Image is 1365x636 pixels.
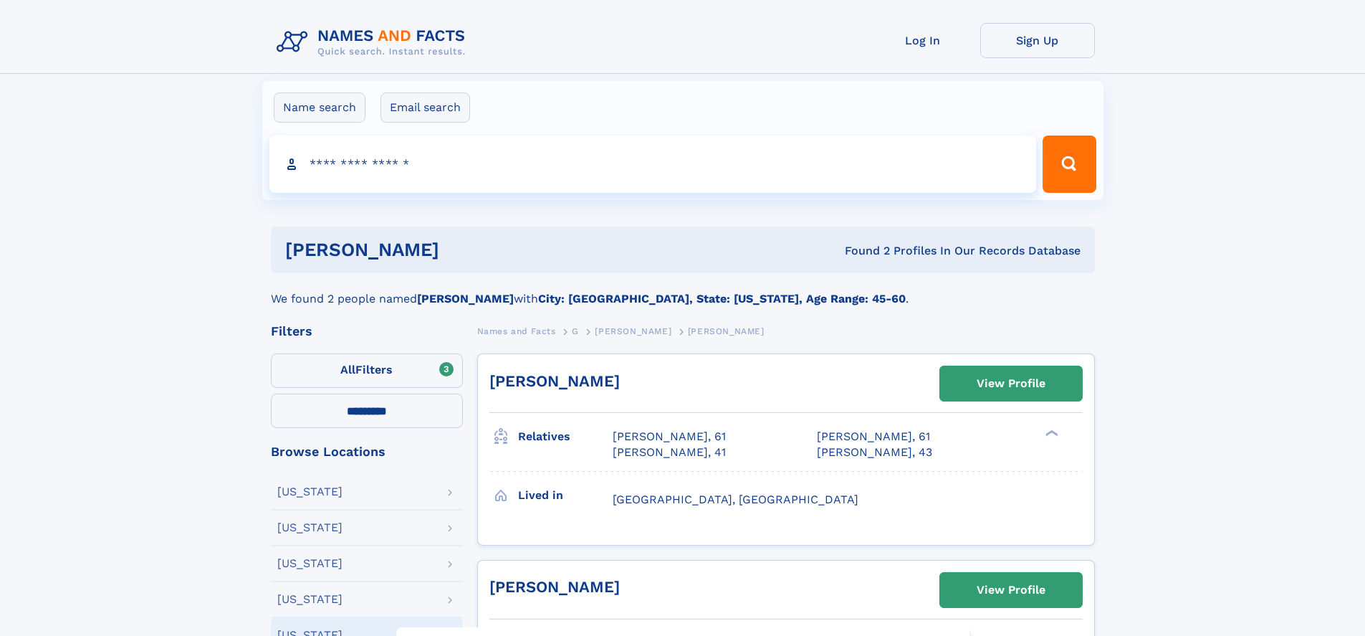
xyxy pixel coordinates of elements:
[518,424,613,449] h3: Relatives
[518,483,613,508] h3: Lived in
[477,322,556,340] a: Names and Facts
[277,558,343,569] div: [US_STATE]
[271,445,463,458] div: Browse Locations
[977,367,1045,400] div: View Profile
[538,292,906,305] b: City: [GEOGRAPHIC_DATA], State: [US_STATE], Age Range: 45-60
[980,23,1095,58] a: Sign Up
[613,493,858,506] span: [GEOGRAPHIC_DATA], [GEOGRAPHIC_DATA]
[940,366,1082,401] a: View Profile
[613,429,726,445] a: [PERSON_NAME], 61
[285,241,642,259] h1: [PERSON_NAME]
[572,326,579,336] span: G
[613,445,726,460] a: [PERSON_NAME], 41
[489,578,620,596] a: [PERSON_NAME]
[271,273,1095,308] div: We found 2 people named with .
[817,429,930,445] a: [PERSON_NAME], 61
[595,322,671,340] a: [PERSON_NAME]
[688,326,765,336] span: [PERSON_NAME]
[277,522,343,533] div: [US_STATE]
[271,23,477,62] img: Logo Names and Facts
[277,594,343,605] div: [US_STATE]
[1042,429,1059,438] div: ❯
[866,23,980,58] a: Log In
[340,363,355,376] span: All
[977,574,1045,607] div: View Profile
[271,353,463,388] label: Filters
[817,445,932,460] a: [PERSON_NAME], 43
[417,292,514,305] b: [PERSON_NAME]
[380,92,470,123] label: Email search
[271,325,463,338] div: Filters
[489,372,620,390] a: [PERSON_NAME]
[572,322,579,340] a: G
[269,136,1037,193] input: search input
[1043,136,1096,193] button: Search Button
[277,486,343,498] div: [US_STATE]
[595,326,671,336] span: [PERSON_NAME]
[274,92,365,123] label: Name search
[642,243,1081,259] div: Found 2 Profiles In Our Records Database
[940,573,1082,607] a: View Profile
